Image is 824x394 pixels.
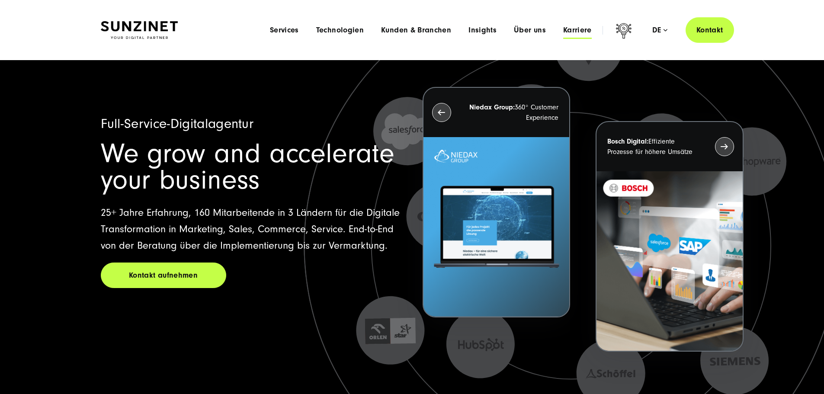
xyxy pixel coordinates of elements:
[596,171,742,351] img: BOSCH - Kundeprojekt - Digital Transformation Agentur SUNZINET
[101,21,178,39] img: SUNZINET Full Service Digital Agentur
[101,116,254,131] span: Full-Service-Digitalagentur
[596,121,743,352] button: Bosch Digital:Effiziente Prozesse für höhere Umsätze BOSCH - Kundeprojekt - Digital Transformatio...
[423,87,570,317] button: Niedax Group:360° Customer Experience Letztes Projekt von Niedax. Ein Laptop auf dem die Niedax W...
[652,26,667,35] div: de
[270,26,299,35] a: Services
[468,26,497,35] a: Insights
[381,26,451,35] a: Kunden & Branchen
[101,138,394,195] span: We grow and accelerate your business
[101,205,402,254] p: 25+ Jahre Erfahrung, 160 Mitarbeitende in 3 Ländern für die Digitale Transformation in Marketing,...
[563,26,592,35] a: Karriere
[514,26,546,35] a: Über uns
[686,17,734,43] a: Kontakt
[316,26,364,35] a: Technologien
[101,263,226,288] a: Kontakt aufnehmen
[469,103,515,111] strong: Niedax Group:
[607,138,648,145] strong: Bosch Digital:
[607,136,699,157] p: Effiziente Prozesse für höhere Umsätze
[467,102,558,123] p: 360° Customer Experience
[423,137,569,317] img: Letztes Projekt von Niedax. Ein Laptop auf dem die Niedax Website geöffnet ist, auf blauem Hinter...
